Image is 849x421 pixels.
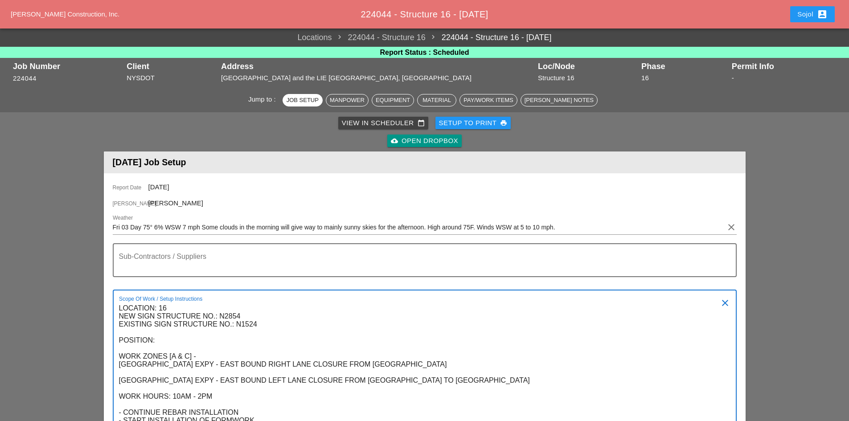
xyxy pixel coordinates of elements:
[641,62,727,71] div: Phase
[13,74,37,84] button: 224044
[391,137,398,144] i: cloud_upload
[439,118,508,128] div: Setup to Print
[113,184,148,192] span: Report Date
[326,94,369,106] button: Manpower
[459,94,517,106] button: Pay/Work Items
[283,94,323,106] button: Job Setup
[376,96,410,105] div: Equipment
[372,94,414,106] button: Equipment
[391,136,458,146] div: Open Dropbox
[332,32,426,44] span: 224044 - Structure 16
[500,119,507,127] i: print
[435,117,511,129] button: Setup to Print
[11,10,119,18] a: [PERSON_NAME] Construction, Inc.
[127,62,217,71] div: Client
[538,62,637,71] div: Loc/Node
[817,9,828,20] i: account_box
[732,73,836,83] div: -
[387,135,462,147] a: Open Dropbox
[338,117,428,129] a: View in Scheduler
[732,62,836,71] div: Permit Info
[287,96,319,105] div: Job Setup
[113,200,148,208] span: [PERSON_NAME]
[127,73,217,83] div: NYSDOT
[463,96,513,105] div: Pay/Work Items
[330,96,365,105] div: Manpower
[720,298,730,308] i: clear
[361,9,488,19] span: 224044 - Structure 16 - [DATE]
[421,96,452,105] div: Material
[148,183,169,191] span: [DATE]
[521,94,598,106] button: [PERSON_NAME] Notes
[13,62,122,71] div: Job Number
[298,32,332,44] a: Locations
[148,199,203,207] span: [PERSON_NAME]
[525,96,594,105] div: [PERSON_NAME] Notes
[248,95,279,103] span: Jump to :
[417,94,456,106] button: Material
[113,220,724,234] input: Weather
[797,9,828,20] div: Sojol
[221,62,533,71] div: Address
[641,73,727,83] div: 16
[119,255,723,276] textarea: Sub-Contractors / Suppliers
[538,73,637,83] div: Structure 16
[418,119,425,127] i: calendar_today
[221,73,533,83] div: [GEOGRAPHIC_DATA] and the LIE [GEOGRAPHIC_DATA], [GEOGRAPHIC_DATA]
[104,151,746,173] header: [DATE] Job Setup
[426,32,552,44] a: 224044 - Structure 16 - [DATE]
[342,118,425,128] div: View in Scheduler
[790,6,835,22] button: Sojol
[726,222,737,233] i: clear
